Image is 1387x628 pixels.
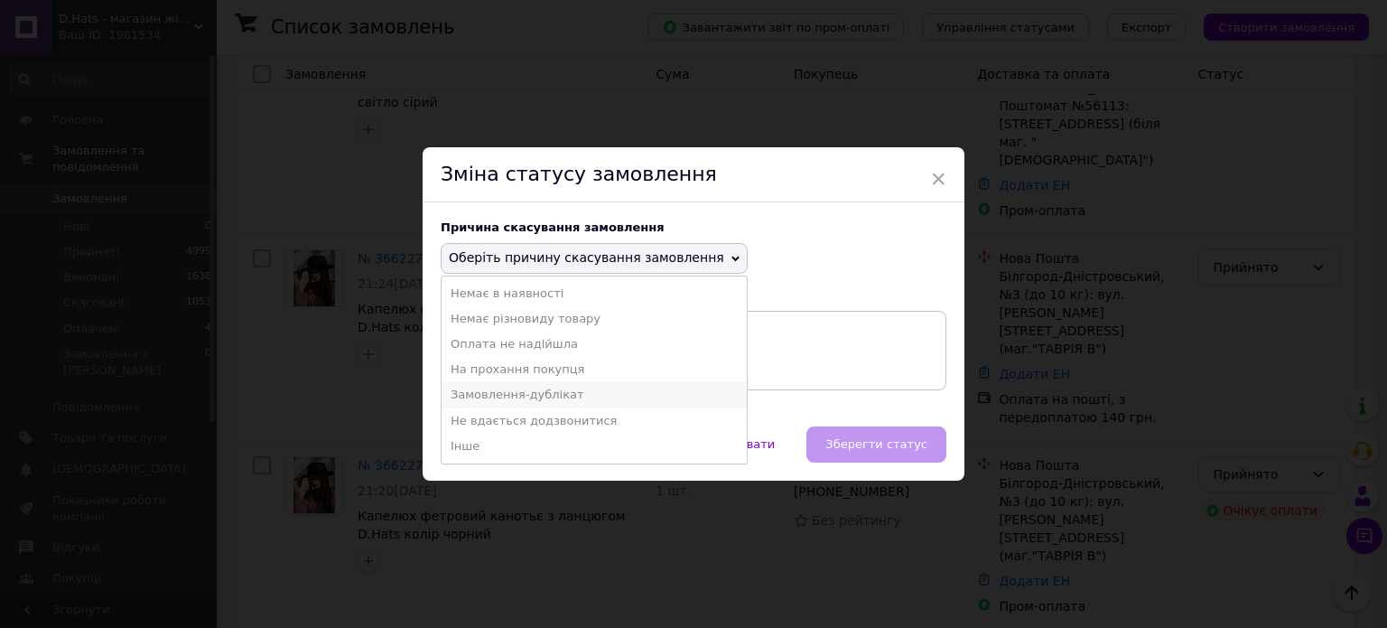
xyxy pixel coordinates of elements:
[442,434,747,459] li: Інше
[442,382,747,408] li: Замовлення-дублікат
[442,357,747,382] li: На прохання покупця
[930,164,946,194] span: ×
[442,408,747,434] li: Не вдається додзвонитися
[442,281,747,306] li: Немає в наявності
[442,306,747,332] li: Немає різновиду товару
[442,332,747,357] li: Оплата не надійшла
[449,250,724,265] span: Оберіть причину скасування замовлення
[441,220,946,234] div: Причина скасування замовлення
[423,147,964,202] div: Зміна статусу замовлення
